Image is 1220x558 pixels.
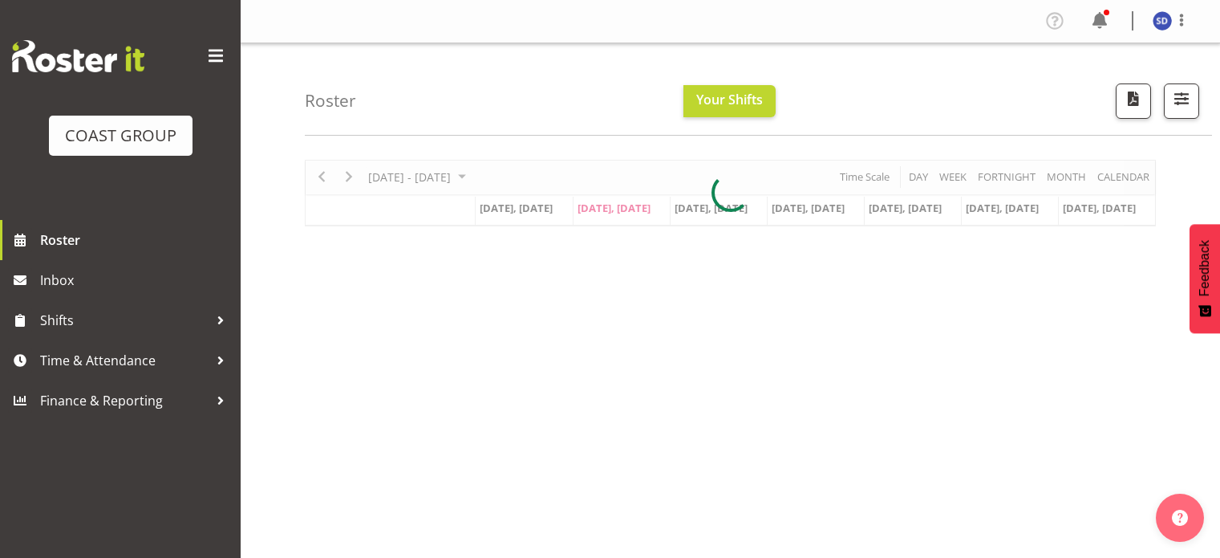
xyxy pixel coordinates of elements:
[40,348,209,373] span: Time & Attendance
[1116,83,1151,119] button: Download a PDF of the roster according to the set date range.
[65,124,176,148] div: COAST GROUP
[40,228,233,252] span: Roster
[40,389,209,413] span: Finance & Reporting
[40,308,209,332] span: Shifts
[305,92,356,110] h4: Roster
[1153,11,1172,31] img: scott-david-graham10082.jpg
[1164,83,1199,119] button: Filter Shifts
[683,85,776,117] button: Your Shifts
[1190,224,1220,333] button: Feedback - Show survey
[696,91,763,108] span: Your Shifts
[40,268,233,292] span: Inbox
[12,40,144,72] img: Rosterit website logo
[1172,510,1188,526] img: help-xxl-2.png
[1198,240,1212,296] span: Feedback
